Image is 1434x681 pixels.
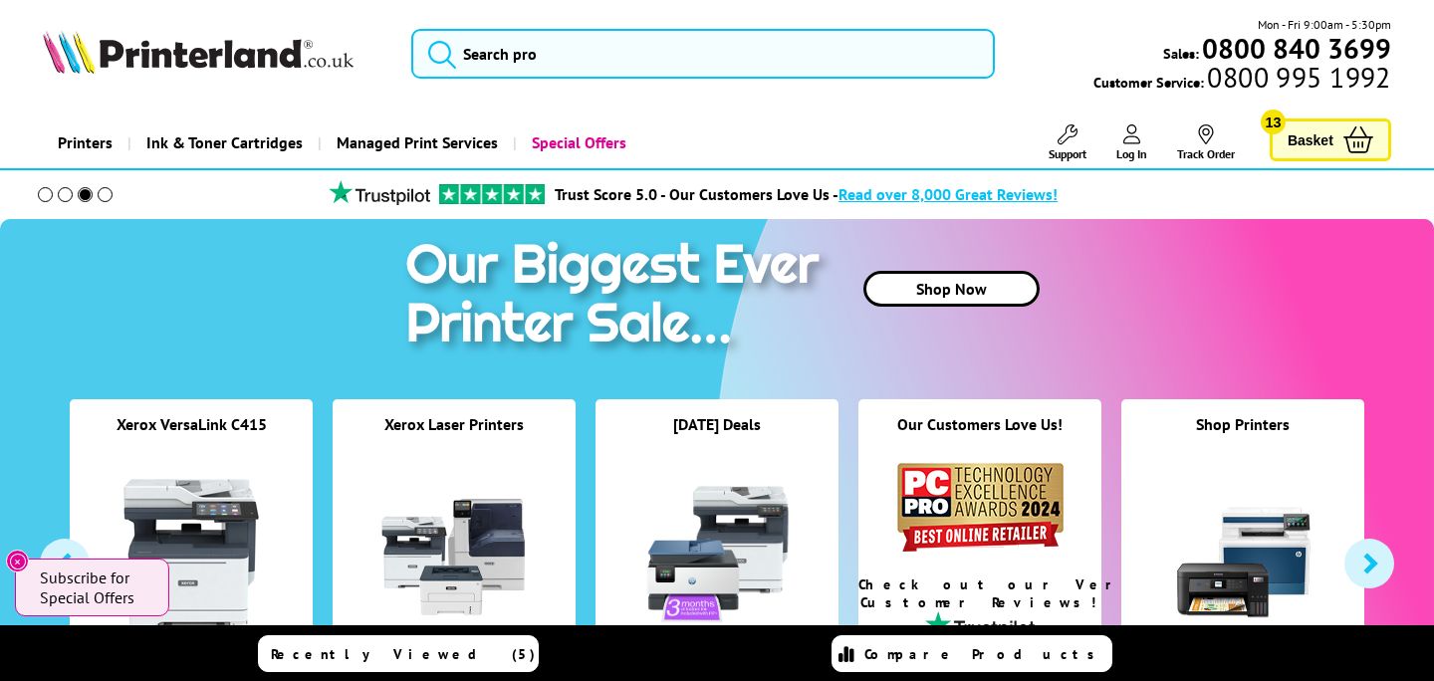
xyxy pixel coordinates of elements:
a: Track Order [1177,124,1235,161]
span: Ink & Toner Cartridges [146,117,303,168]
span: Mon - Fri 9:00am - 5:30pm [1258,15,1391,34]
span: Subscribe for Special Offers [40,567,149,607]
span: Basket [1288,126,1333,153]
b: 0800 840 3699 [1202,30,1391,67]
a: Printerland Logo [43,30,386,78]
input: Search pro [411,29,994,79]
a: Managed Print Services [318,117,513,168]
a: Trust Score 5.0 - Our Customers Love Us -Read over 8,000 Great Reviews! [555,184,1058,204]
a: Compare Products [832,635,1112,672]
a: Support [1049,124,1086,161]
a: Xerox Laser Printers [384,414,524,434]
span: Recently Viewed (5) [271,645,536,663]
span: 13 [1261,110,1286,134]
img: trustpilot rating [320,180,439,205]
span: Support [1049,146,1086,161]
span: Compare Products [864,645,1105,663]
a: Log In [1116,124,1147,161]
div: Shop Printers [1121,414,1364,459]
a: Special Offers [513,117,641,168]
img: trustpilot rating [439,184,545,204]
span: Customer Service: [1093,68,1390,92]
img: printer sale [395,219,839,375]
div: Check out our Verified Customer Reviews! [858,575,1101,611]
a: Recently Viewed (5) [258,635,539,672]
div: Our Customers Love Us! [858,414,1101,459]
span: Read over 8,000 Great Reviews! [838,184,1058,204]
span: Sales: [1163,44,1199,63]
a: Shop Now [863,271,1040,307]
span: 0800 995 1992 [1204,68,1390,87]
a: Basket 13 [1270,118,1391,161]
span: Log In [1116,146,1147,161]
div: [DATE] Deals [596,414,838,459]
button: Close [6,550,29,572]
a: Xerox VersaLink C415 [117,414,267,434]
a: Ink & Toner Cartridges [127,117,318,168]
a: Printers [43,117,127,168]
a: 0800 840 3699 [1199,39,1391,58]
img: Printerland Logo [43,30,354,74]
